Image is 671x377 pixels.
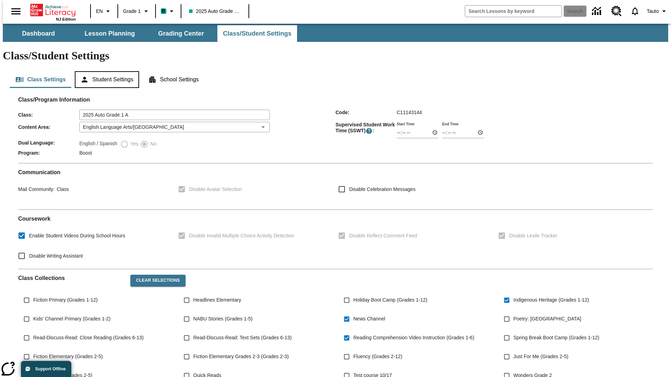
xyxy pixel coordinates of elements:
[18,215,653,222] h2: Course work
[96,8,103,15] span: EN
[189,232,294,239] span: Disable Invalid Multiple Choice Activity Detection
[397,110,422,115] span: C11143144
[120,5,153,17] button: Grade: Grade 1, Select a grade
[335,110,397,115] span: Code :
[18,140,79,146] span: Dual Language :
[607,2,626,21] a: Resource Center, Will open in new tab
[33,315,110,323] span: Kids' Channel Primary (Grades 1-2)
[353,334,474,341] span: Reading Comprehension Video Instruction (Grades 1-6)
[465,6,562,17] input: search field
[33,296,98,304] span: Fiction Primary (Grades 1-12)
[55,186,69,192] span: Class
[18,150,79,156] span: Program :
[513,353,568,360] span: Just For Me (Grades 2-5)
[75,25,145,42] button: Lesson Planning
[18,169,653,204] div: Communication
[30,3,76,17] a: Home
[79,150,92,156] span: Boost
[18,169,653,176] h2: Communication
[35,367,66,371] span: Support Offline
[33,334,144,341] span: Read-Discuss-Read: Close Reading (Grades 6-13)
[79,140,117,148] label: English / Spanish
[193,315,253,323] span: NABU Stories (Grades 1-5)
[193,296,241,304] span: Headlines Elementary
[3,25,298,42] div: SubNavbar
[189,8,241,15] span: 2025 Auto Grade 1 A
[353,353,402,360] span: Fluency (Grades 2-12)
[149,140,157,148] span: No
[158,30,204,38] span: Grading Center
[75,71,139,88] button: Student Settings
[193,334,291,341] span: Read-Discuss-Read: Text Sets (Grades 6-13)
[29,232,125,239] span: Enable Student Videos During School Hours
[56,17,76,21] span: NJ Edition
[18,96,653,103] h2: Class/Program Information
[353,296,427,304] span: Holiday Boot Camp (Grades 1-12)
[162,7,165,15] span: B
[93,5,115,17] button: Language: EN, Select a language
[18,112,79,118] span: Class :
[21,361,71,377] button: Support Offline
[513,315,581,323] span: Poetry: [GEOGRAPHIC_DATA]
[3,25,73,42] button: Dashboard
[397,121,414,126] label: Start Time
[3,49,668,62] h1: Class/Student Settings
[158,5,179,17] button: Boost Class color is teal. Change class color
[366,127,373,134] button: Supervised Student Work Time is the timeframe when students can take LevelSet and when lessons ar...
[644,5,671,17] button: Profile/Settings
[513,334,599,341] span: Spring Break Boot Camp (Grades 1-12)
[217,25,297,42] button: Class/Student Settings
[33,353,103,360] span: Fiction Elementary (Grades 2-5)
[30,2,76,21] div: Home
[509,232,557,239] span: Disable Lexile Tracker
[513,296,589,304] span: Indigenous Heritage (Grades 1-12)
[223,30,291,38] span: Class/Student Settings
[189,186,242,193] span: Disable Avatar Selection
[3,24,668,42] div: SubNavbar
[10,71,71,88] button: Class Settings
[18,124,79,130] span: Content Area :
[18,275,125,281] h2: Class Collections
[130,275,185,287] button: Clear Selections
[29,252,83,260] span: Disable Writing Assistant
[349,232,417,239] span: Disable Reflect Comment Feed
[10,71,661,88] div: Class/Student Settings
[129,140,138,148] span: Yes
[647,8,659,15] span: Tauto
[22,30,55,38] span: Dashboard
[146,25,216,42] button: Grading Center
[588,2,607,21] a: Data Center
[79,110,270,120] input: Class
[335,122,397,134] span: Supervised Student Work Time (SSWT) :
[18,215,653,263] div: Coursework
[18,103,653,157] div: Class/Program Information
[353,315,385,323] span: News Channel
[85,30,135,38] span: Lesson Planning
[143,71,204,88] button: School Settings
[442,121,459,126] label: End Time
[79,122,270,132] div: English Language Arts/[GEOGRAPHIC_DATA]
[193,353,289,360] span: Fiction Elementary Grades 2-3 (Grades 2-3)
[626,2,644,20] a: Notifications
[18,186,55,192] span: Mail Community :
[123,8,141,15] span: Grade 1
[349,186,416,193] span: Disable Celebration Messages
[6,1,26,22] button: Open side menu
